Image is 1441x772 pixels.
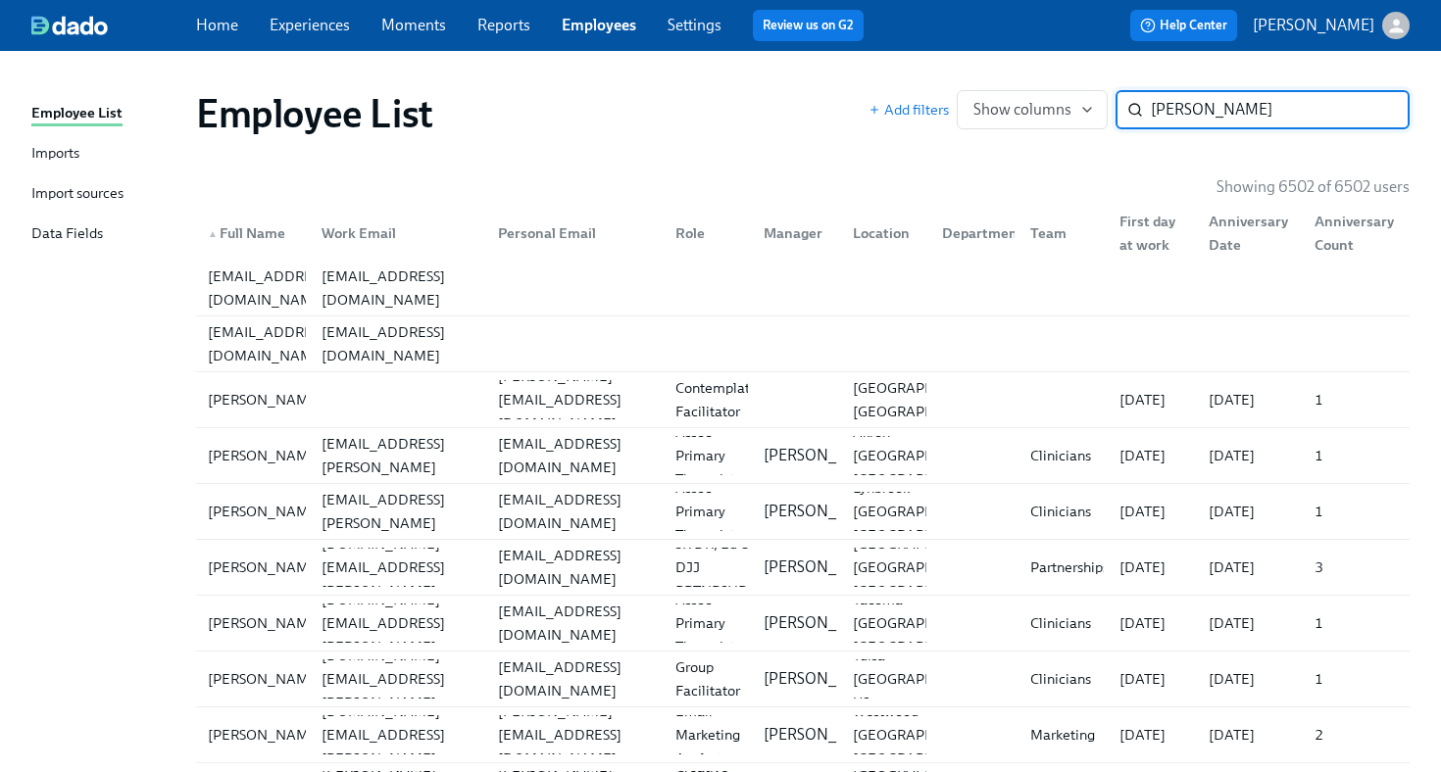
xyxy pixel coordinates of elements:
a: Review us on G2 [763,16,854,35]
div: Data Fields [31,222,103,247]
div: [DATE] [1112,611,1193,635]
a: [PERSON_NAME][PERSON_NAME][EMAIL_ADDRESS][PERSON_NAME][DOMAIN_NAME][EMAIL_ADDRESS][DOMAIN_NAME]As... [196,484,1410,540]
div: [DATE] [1201,611,1300,635]
div: [PERSON_NAME][EMAIL_ADDRESS][PERSON_NAME][DOMAIN_NAME] [314,409,483,503]
div: Tacoma [GEOGRAPHIC_DATA] [GEOGRAPHIC_DATA] [845,588,1005,658]
a: Experiences [270,16,350,34]
div: [PERSON_NAME][DOMAIN_NAME][EMAIL_ADDRESS][PERSON_NAME][DOMAIN_NAME] [314,564,483,682]
button: Help Center [1130,10,1237,41]
div: Department [934,221,1031,245]
a: [EMAIL_ADDRESS][DOMAIN_NAME][EMAIL_ADDRESS][DOMAIN_NAME] [196,261,1410,316]
div: Lynbrook [GEOGRAPHIC_DATA] [GEOGRAPHIC_DATA] [845,476,1005,547]
div: ▲Full Name [200,214,306,253]
div: [EMAIL_ADDRESS][DOMAIN_NAME][EMAIL_ADDRESS][DOMAIN_NAME] [196,261,1410,315]
div: [PERSON_NAME][PERSON_NAME][DOMAIN_NAME][EMAIL_ADDRESS][PERSON_NAME][DOMAIN_NAME][PERSON_NAME][EMA... [196,707,1410,762]
a: [PERSON_NAME][PERSON_NAME][EMAIL_ADDRESS][DOMAIN_NAME]Contemplative Facilitator[GEOGRAPHIC_DATA],... [196,372,1410,428]
div: [DATE] [1201,555,1300,579]
div: Manager [748,214,837,253]
div: Contemplative Facilitator [668,376,776,423]
div: [GEOGRAPHIC_DATA], [GEOGRAPHIC_DATA] [845,376,1009,423]
div: Team [1015,214,1104,253]
input: Search by name [1151,90,1410,129]
div: [EMAIL_ADDRESS][DOMAIN_NAME] [490,600,660,647]
a: Data Fields [31,222,180,247]
div: Anniversary Date [1201,210,1300,257]
div: [EMAIL_ADDRESS][DOMAIN_NAME] [490,655,660,702]
div: Location [837,214,926,253]
div: Manager [756,221,837,245]
div: Department [926,214,1016,253]
div: Role [668,221,749,245]
div: Clinicians [1022,500,1104,523]
p: [PERSON_NAME] [764,501,885,522]
div: Anniversary Count [1299,214,1406,253]
div: Tulsa [GEOGRAPHIC_DATA] US [845,644,1005,714]
div: [PERSON_NAME][DOMAIN_NAME][EMAIL_ADDRESS][PERSON_NAME][DOMAIN_NAME] [314,620,483,738]
a: Employees [562,16,636,34]
div: 3 [1307,555,1406,579]
div: Westwood [GEOGRAPHIC_DATA] [GEOGRAPHIC_DATA] [845,700,1005,770]
div: [DATE] [1201,723,1300,747]
a: Reports [477,16,530,34]
div: 2 [1307,723,1406,747]
div: 1 [1307,388,1406,411]
div: Anniversary Date [1193,214,1300,253]
div: Assoc Primary Therapist [668,420,749,491]
div: [DATE] [1112,500,1193,523]
div: Work Email [306,214,483,253]
div: [PERSON_NAME][PERSON_NAME][DOMAIN_NAME][EMAIL_ADDRESS][PERSON_NAME][DOMAIN_NAME][EMAIL_ADDRESS][D... [196,540,1410,595]
button: Review us on G2 [753,10,864,41]
div: Assoc Primary Therapist [668,476,749,547]
div: Marketing [1022,723,1104,747]
div: Full Name [200,221,306,245]
div: 1 [1307,444,1406,467]
div: [PERSON_NAME][PERSON_NAME][DOMAIN_NAME][EMAIL_ADDRESS][PERSON_NAME][DOMAIN_NAME][EMAIL_ADDRESS][D... [196,651,1410,706]
p: Showing 6502 of 6502 users [1217,176,1410,198]
div: Assoc Primary Therapist [668,588,749,658]
div: Partnerships [1022,555,1117,579]
div: Work Email [314,221,483,245]
div: [PERSON_NAME][EMAIL_ADDRESS][DOMAIN_NAME] [490,700,660,770]
a: Home [196,16,238,34]
div: [PERSON_NAME] [200,667,330,691]
div: [PERSON_NAME] [200,388,330,411]
div: [DATE] [1112,388,1193,411]
div: [DATE] [1201,388,1300,411]
div: First day at work [1112,210,1193,257]
div: [GEOGRAPHIC_DATA] [GEOGRAPHIC_DATA] [GEOGRAPHIC_DATA] [845,532,1005,603]
div: Group Facilitator [668,655,749,702]
div: [PERSON_NAME] [200,723,330,747]
a: [EMAIL_ADDRESS][DOMAIN_NAME][EMAIL_ADDRESS][DOMAIN_NAME] [196,316,1410,372]
a: Moments [381,16,446,34]
div: [DATE] [1201,500,1300,523]
div: [PERSON_NAME][PERSON_NAME][EMAIL_ADDRESS][PERSON_NAME][DOMAIN_NAME][EMAIL_ADDRESS][DOMAIN_NAME]As... [196,484,1410,539]
div: [EMAIL_ADDRESS][DOMAIN_NAME] [200,320,339,367]
button: Add filters [869,100,949,120]
div: [EMAIL_ADDRESS][DOMAIN_NAME] [314,265,483,312]
div: Team [1022,221,1104,245]
div: [EMAIL_ADDRESS][DOMAIN_NAME] [490,488,660,535]
div: Personal Email [482,214,660,253]
div: [DATE] [1201,444,1300,467]
div: Clinicians [1022,611,1104,635]
div: [EMAIL_ADDRESS][DOMAIN_NAME][EMAIL_ADDRESS][DOMAIN_NAME] [196,316,1410,371]
span: ▲ [208,229,218,239]
div: [PERSON_NAME] [200,611,330,635]
div: [DATE] [1112,555,1193,579]
div: [DATE] [1112,667,1193,691]
a: [PERSON_NAME][PERSON_NAME][DOMAIN_NAME][EMAIL_ADDRESS][PERSON_NAME][DOMAIN_NAME][EMAIL_ADDRESS][D... [196,540,1410,596]
div: Employee List [31,102,123,126]
a: Import sources [31,182,180,207]
p: [PERSON_NAME] [764,556,885,578]
div: [EMAIL_ADDRESS][DOMAIN_NAME] [314,320,483,367]
a: Employee List [31,102,180,126]
button: Show columns [957,90,1108,129]
div: [PERSON_NAME][PERSON_NAME][EMAIL_ADDRESS][DOMAIN_NAME]Contemplative Facilitator[GEOGRAPHIC_DATA],... [196,372,1410,427]
h1: Employee List [196,90,433,137]
div: Akron [GEOGRAPHIC_DATA] [GEOGRAPHIC_DATA] [845,420,1005,491]
div: Email Marketing Analyst [668,700,749,770]
div: [DATE] [1112,444,1193,467]
a: [PERSON_NAME][PERSON_NAME][EMAIL_ADDRESS][PERSON_NAME][DOMAIN_NAME][EMAIL_ADDRESS][DOMAIN_NAME]As... [196,428,1410,484]
div: [PERSON_NAME][PERSON_NAME][DOMAIN_NAME][EMAIL_ADDRESS][PERSON_NAME][DOMAIN_NAME][EMAIL_ADDRESS][D... [196,596,1410,651]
